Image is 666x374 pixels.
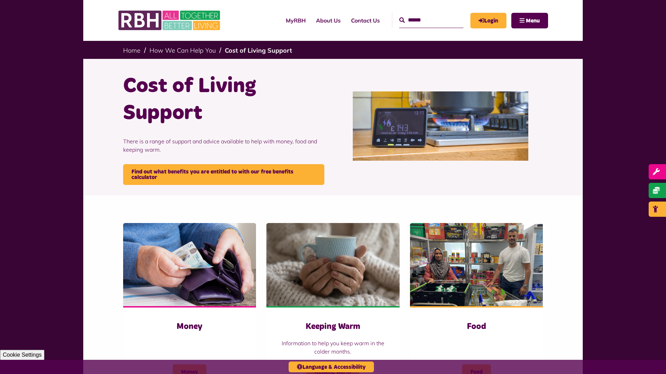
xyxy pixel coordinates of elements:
[123,73,328,127] h1: Cost of Living Support
[526,18,540,24] span: Menu
[266,223,399,306] img: Warmth 2
[424,321,529,332] h3: Food
[280,339,385,356] p: Information to help you keep warm in the colder months.
[281,11,311,30] a: MyRBH
[118,7,222,34] img: RBH
[410,223,543,306] img: RBH Pantry
[470,13,506,28] a: MyRBH
[346,11,385,30] a: Contact Us
[635,343,666,374] iframe: Netcall Web Assistant for live chat
[123,223,256,306] img: Money 1
[150,46,216,54] a: How We Can Help You
[511,13,548,28] button: Navigation
[311,11,346,30] a: About Us
[289,362,374,372] button: Language & Accessibility
[123,46,140,54] a: Home
[137,321,242,332] h3: Money
[353,91,528,161] img: Col Banner 2
[225,46,292,54] a: Cost of Living Support
[123,127,328,164] p: There is a range of support and advice available to help with money, food and keeping warm.
[123,164,324,185] a: Find out what benefits you are entitled to with our free benefits calculator
[280,321,385,332] h3: Keeping Warm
